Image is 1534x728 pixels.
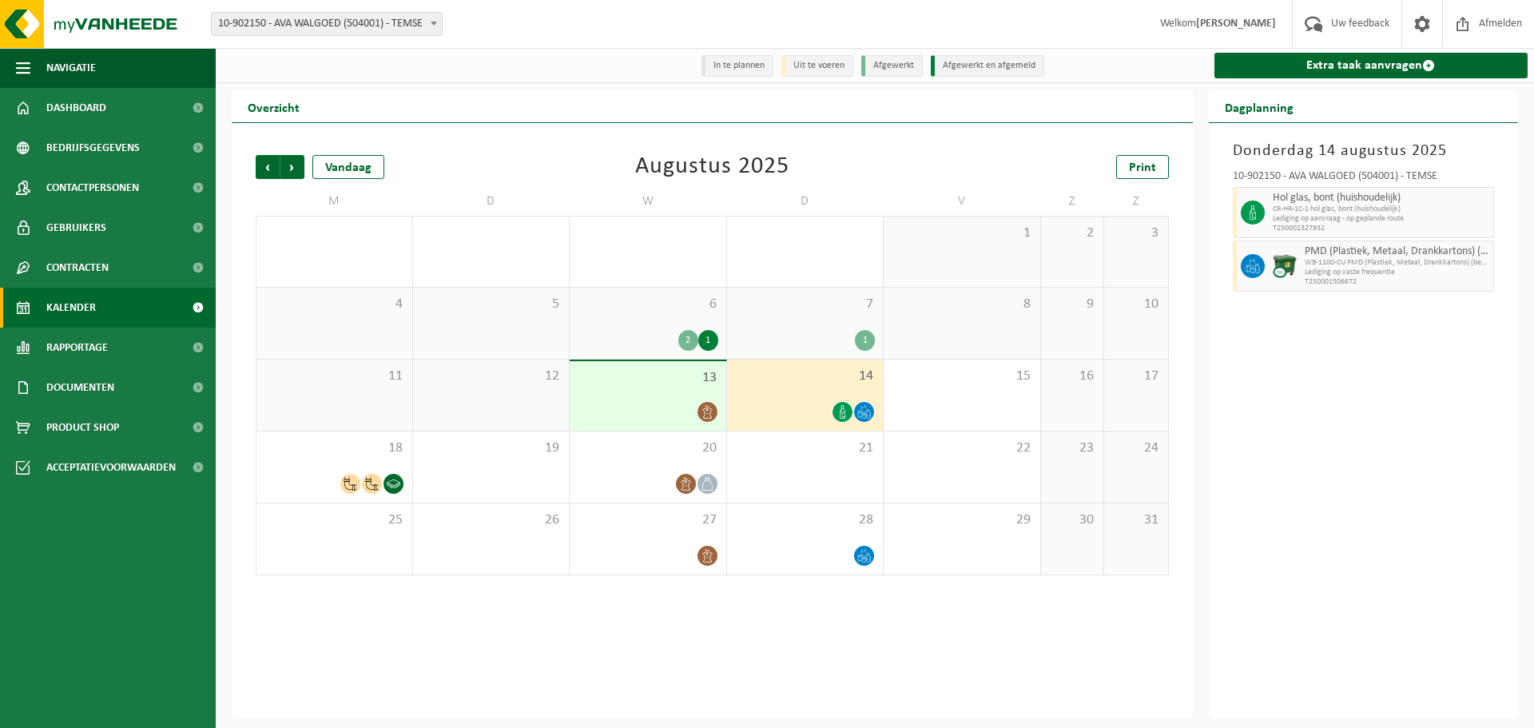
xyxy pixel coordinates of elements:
[1233,139,1495,163] h3: Donderdag 14 augustus 2025
[735,368,876,385] span: 14
[46,408,119,448] span: Product Shop
[635,155,789,179] div: Augustus 2025
[727,187,884,216] td: D
[1112,440,1159,457] span: 24
[1273,192,1490,205] span: Hol glas, bont (huishoudelijk)
[735,296,876,313] span: 7
[256,155,280,179] span: Vorige
[1214,53,1528,78] a: Extra taak aanvragen
[1273,205,1490,214] span: CR-HR-1C-1 hol glas, bont (huishoudelijk)
[1233,171,1495,187] div: 10-902150 - AVA WALGOED (504001) - TEMSE
[578,511,718,529] span: 27
[1049,296,1096,313] span: 9
[46,288,96,328] span: Kalender
[1273,224,1490,233] span: T250002327932
[578,440,718,457] span: 20
[46,128,140,168] span: Bedrijfsgegevens
[1305,277,1490,287] span: T250001506672
[264,440,404,457] span: 18
[421,511,562,529] span: 26
[1104,187,1168,216] td: Z
[46,208,106,248] span: Gebruikers
[1112,296,1159,313] span: 10
[855,330,875,351] div: 1
[678,330,698,351] div: 2
[413,187,570,216] td: D
[256,187,413,216] td: M
[884,187,1041,216] td: V
[1196,18,1276,30] strong: [PERSON_NAME]
[232,91,316,122] h2: Overzicht
[280,155,304,179] span: Volgende
[1041,187,1105,216] td: Z
[892,225,1032,242] span: 1
[1112,368,1159,385] span: 17
[1112,225,1159,242] span: 3
[1305,268,1490,277] span: Lediging op vaste frequentie
[735,440,876,457] span: 21
[1049,440,1096,457] span: 23
[46,48,96,88] span: Navigatie
[1049,368,1096,385] span: 16
[46,448,176,487] span: Acceptatievoorwaarden
[698,330,718,351] div: 1
[1112,511,1159,529] span: 31
[781,55,853,77] li: Uit te voeren
[1273,254,1297,278] img: WB-1100-CU
[46,168,139,208] span: Contactpersonen
[46,248,109,288] span: Contracten
[421,296,562,313] span: 5
[1049,225,1096,242] span: 2
[211,12,443,36] span: 10-902150 - AVA WALGOED (504001) - TEMSE
[421,440,562,457] span: 19
[1305,245,1490,258] span: PMD (Plastiek, Metaal, Drankkartons) (bedrijven)
[701,55,773,77] li: In te plannen
[861,55,923,77] li: Afgewerkt
[1116,155,1169,179] a: Print
[212,13,442,35] span: 10-902150 - AVA WALGOED (504001) - TEMSE
[931,55,1044,77] li: Afgewerkt en afgemeld
[1273,214,1490,224] span: Lediging op aanvraag - op geplande route
[735,511,876,529] span: 28
[264,368,404,385] span: 11
[1129,161,1156,174] span: Print
[46,328,108,368] span: Rapportage
[892,511,1032,529] span: 29
[264,296,404,313] span: 4
[312,155,384,179] div: Vandaag
[570,187,727,216] td: W
[1305,258,1490,268] span: WB-1100-CU PMD (Plastiek, Metaal, Drankkartons) (bedrijven)
[421,368,562,385] span: 12
[1209,91,1309,122] h2: Dagplanning
[46,368,114,408] span: Documenten
[892,440,1032,457] span: 22
[1049,511,1096,529] span: 30
[46,88,106,128] span: Dashboard
[264,511,404,529] span: 25
[892,296,1032,313] span: 8
[578,296,718,313] span: 6
[892,368,1032,385] span: 15
[578,369,718,387] span: 13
